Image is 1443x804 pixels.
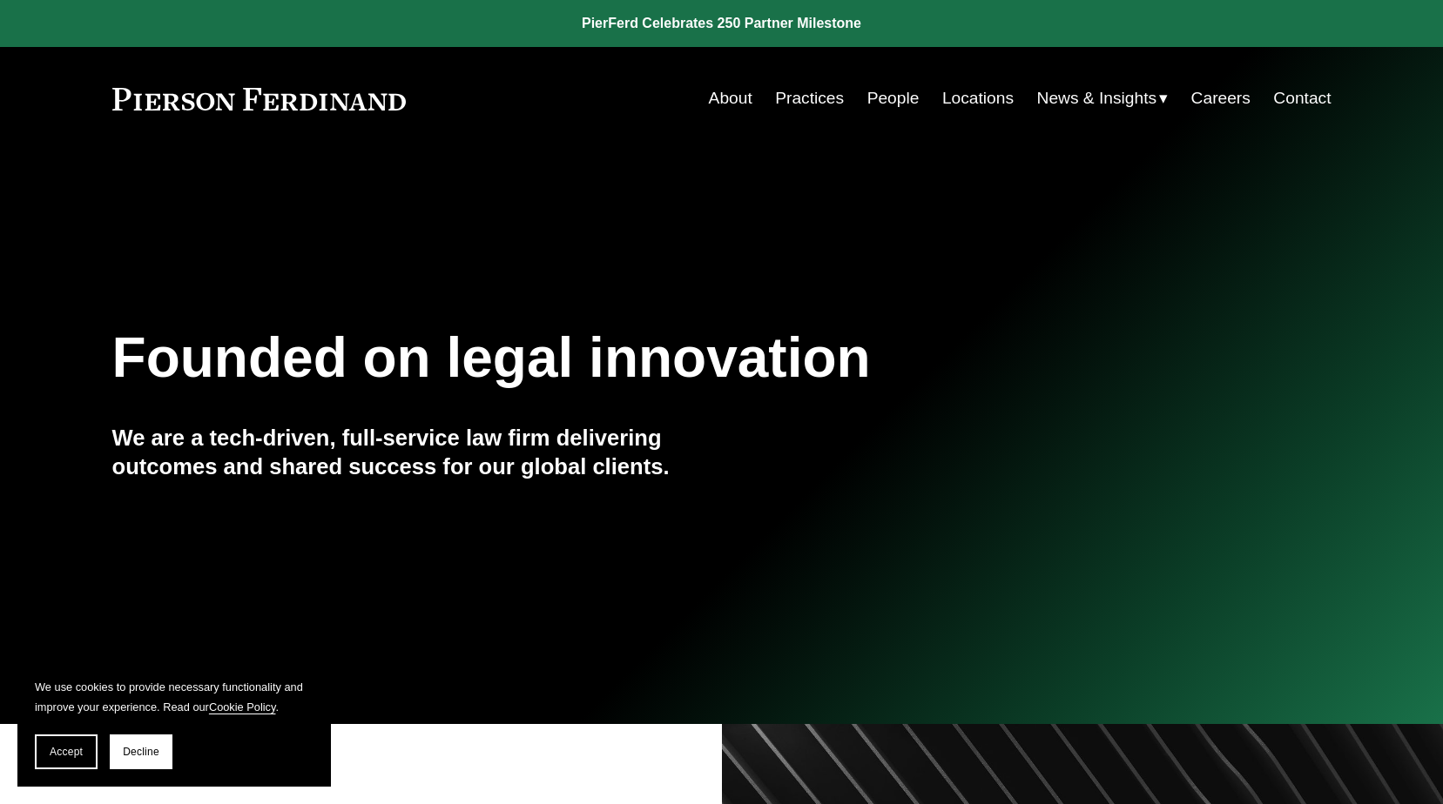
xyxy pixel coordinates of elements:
[209,700,276,714] a: Cookie Policy
[112,326,1129,390] h1: Founded on legal innovation
[775,82,844,115] a: Practices
[1191,82,1251,115] a: Careers
[867,82,920,115] a: People
[709,82,752,115] a: About
[50,746,83,758] span: Accept
[123,746,159,758] span: Decline
[110,734,172,769] button: Decline
[112,424,722,480] h4: We are a tech-driven, full-service law firm delivering outcomes and shared success for our global...
[35,734,98,769] button: Accept
[942,82,1014,115] a: Locations
[1037,82,1169,115] a: folder dropdown
[35,677,314,717] p: We use cookies to provide necessary functionality and improve your experience. Read our .
[1037,84,1157,114] span: News & Insights
[1273,82,1331,115] a: Contact
[17,660,331,787] section: Cookie banner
